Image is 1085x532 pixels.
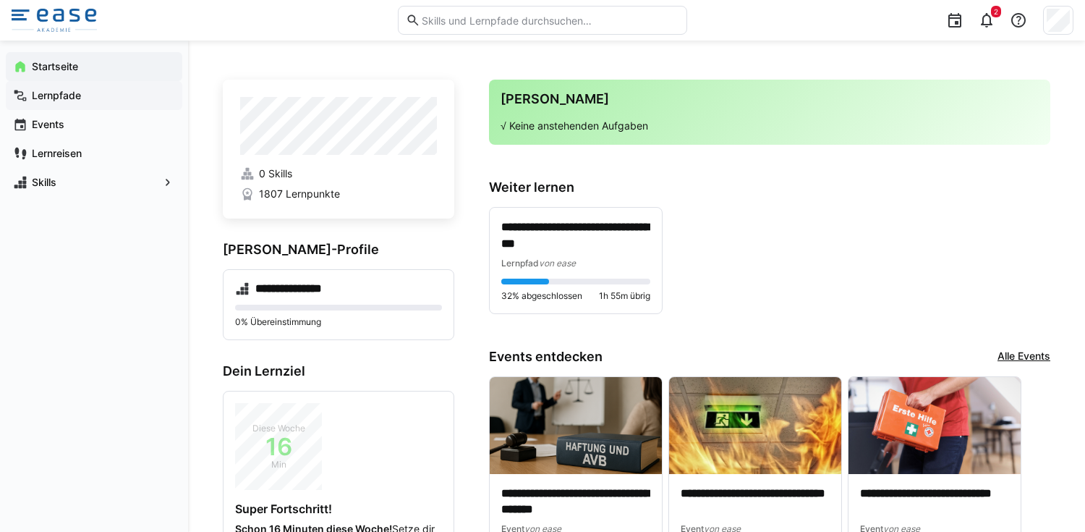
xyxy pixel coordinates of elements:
h3: Dein Lernziel [223,363,454,379]
img: image [848,377,1021,474]
span: 2 [994,7,998,16]
a: Alle Events [997,349,1050,365]
img: image [669,377,841,474]
h3: [PERSON_NAME]-Profile [223,242,454,258]
span: 1h 55m übrig [599,290,650,302]
span: Lernpfad [501,258,539,269]
h3: Events entdecken [489,349,603,365]
span: 32% abgeschlossen [501,290,582,302]
h4: Super Fortschritt! [235,502,442,516]
span: 1807 Lernpunkte [259,187,340,201]
input: Skills und Lernpfade durchsuchen… [420,14,679,27]
p: 0% Übereinstimmung [235,316,442,328]
img: image [490,377,662,474]
a: 0 Skills [240,166,437,181]
h3: Weiter lernen [489,180,1050,195]
h3: [PERSON_NAME] [501,91,1039,107]
p: √ Keine anstehenden Aufgaben [501,119,1039,133]
span: 0 Skills [259,166,292,181]
span: von ease [539,258,576,269]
